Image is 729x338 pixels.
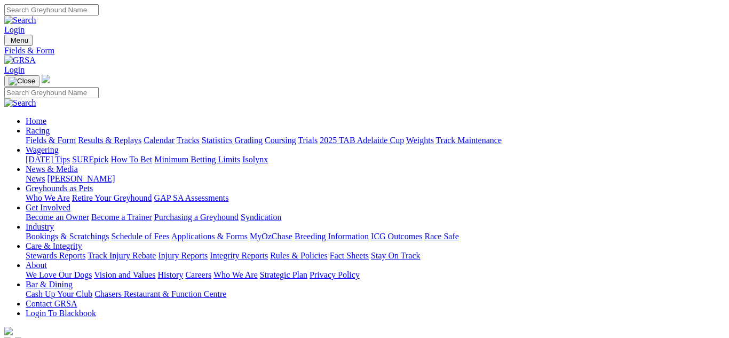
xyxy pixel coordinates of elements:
a: MyOzChase [250,232,292,241]
a: Login [4,65,25,74]
a: Calendar [144,136,175,145]
a: Applications & Forms [171,232,248,241]
a: Track Injury Rebate [88,251,156,260]
span: Menu [11,36,28,44]
a: Become a Trainer [91,213,152,222]
a: News [26,174,45,183]
a: Racing [26,126,50,135]
div: Care & Integrity [26,251,725,261]
a: Bar & Dining [26,280,73,289]
a: History [157,270,183,279]
button: Toggle navigation [4,35,33,46]
img: Search [4,98,36,108]
div: Get Involved [26,213,725,222]
a: Wagering [26,145,59,154]
a: Tracks [177,136,200,145]
a: Bookings & Scratchings [26,232,109,241]
a: Breeding Information [295,232,369,241]
button: Toggle navigation [4,75,39,87]
a: [PERSON_NAME] [47,174,115,183]
a: 2025 TAB Adelaide Cup [320,136,404,145]
a: Care & Integrity [26,241,82,250]
a: Industry [26,222,54,231]
a: We Love Our Dogs [26,270,92,279]
a: GAP SA Assessments [154,193,229,202]
a: Home [26,116,46,125]
a: Greyhounds as Pets [26,184,93,193]
div: Greyhounds as Pets [26,193,725,203]
a: Vision and Values [94,270,155,279]
img: Search [4,15,36,25]
a: Privacy Policy [310,270,360,279]
a: Coursing [265,136,296,145]
div: Racing [26,136,725,145]
a: Purchasing a Greyhound [154,213,239,222]
a: Isolynx [242,155,268,164]
a: Minimum Betting Limits [154,155,240,164]
a: Stay On Track [371,251,420,260]
a: Who We Are [26,193,70,202]
div: Industry [26,232,725,241]
a: Statistics [202,136,233,145]
a: How To Bet [111,155,153,164]
a: ICG Outcomes [371,232,422,241]
input: Search [4,4,99,15]
a: Login [4,25,25,34]
div: About [26,270,725,280]
a: Track Maintenance [436,136,502,145]
a: Grading [235,136,263,145]
a: Strategic Plan [260,270,307,279]
a: Injury Reports [158,251,208,260]
a: Rules & Policies [270,251,328,260]
a: Race Safe [424,232,458,241]
a: Get Involved [26,203,70,212]
div: Bar & Dining [26,289,725,299]
a: Chasers Restaurant & Function Centre [94,289,226,298]
a: Stewards Reports [26,251,85,260]
a: Retire Your Greyhound [72,193,152,202]
div: Wagering [26,155,725,164]
a: News & Media [26,164,78,174]
img: Close [9,77,35,85]
a: Careers [185,270,211,279]
a: Fact Sheets [330,251,369,260]
img: logo-grsa-white.png [4,327,13,335]
a: SUREpick [72,155,108,164]
a: Fields & Form [26,136,76,145]
a: Schedule of Fees [111,232,169,241]
a: [DATE] Tips [26,155,70,164]
a: Become an Owner [26,213,89,222]
a: Who We Are [213,270,258,279]
a: Login To Blackbook [26,309,96,318]
a: Trials [298,136,318,145]
div: News & Media [26,174,725,184]
img: logo-grsa-white.png [42,75,50,83]
input: Search [4,87,99,98]
a: Fields & Form [4,46,725,56]
a: Syndication [241,213,281,222]
img: GRSA [4,56,36,65]
a: About [26,261,47,270]
a: Contact GRSA [26,299,77,308]
a: Integrity Reports [210,251,268,260]
a: Cash Up Your Club [26,289,92,298]
a: Results & Replays [78,136,141,145]
a: Weights [406,136,434,145]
